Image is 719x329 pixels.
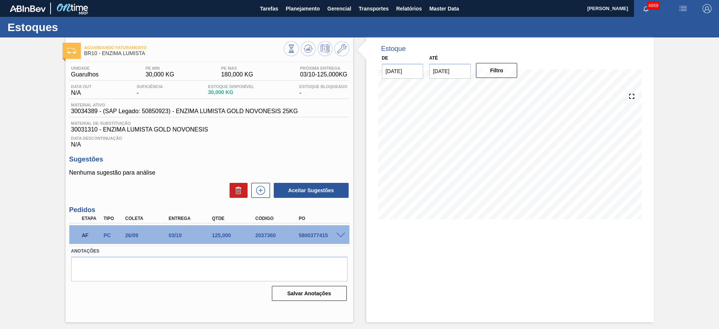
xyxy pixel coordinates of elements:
[297,84,349,96] div: -
[297,232,346,238] div: 5800377415
[359,4,389,13] span: Transportes
[71,84,92,89] span: Data out
[123,216,172,221] div: Coleta
[299,84,347,89] span: Estoque Bloqueado
[210,232,259,238] div: 125,000
[210,216,259,221] div: Qtde
[382,55,388,61] label: De
[71,126,348,133] span: 30031310 - ENZIMA LUMISTA GOLD NOVONESIS
[297,216,346,221] div: PO
[260,4,278,13] span: Tarefas
[80,227,103,244] div: Aguardando Faturamento
[101,232,124,238] div: Pedido de Compra
[82,232,101,238] p: AF
[300,71,347,78] span: 03/10 - 125,000 KG
[634,3,658,14] button: Notificações
[647,1,660,10] span: 4869
[254,232,302,238] div: 2037360
[254,216,302,221] div: Código
[101,216,124,221] div: Tipo
[167,232,215,238] div: 03/10/2025
[71,121,348,126] span: Material de Substituição
[703,4,712,13] img: Logout
[679,4,688,13] img: userActions
[286,4,320,13] span: Planejamento
[71,71,99,78] span: Guarulhos
[382,64,424,79] input: dd/mm/yyyy
[146,71,175,78] span: 30,000 KG
[429,55,438,61] label: Até
[69,206,349,214] h3: Pedidos
[301,41,316,56] button: Atualizar Gráfico
[137,84,163,89] span: Suficiência
[381,45,406,53] div: Estoque
[167,216,215,221] div: Entrega
[334,41,349,56] button: Ir ao Master Data / Geral
[146,66,175,70] span: PE MIN
[208,84,254,89] span: Estoque Disponível
[274,183,349,198] button: Aceitar Sugestões
[135,84,165,96] div: -
[429,4,459,13] span: Master Data
[327,4,351,13] span: Gerencial
[123,232,172,238] div: 26/09/2025
[69,133,349,148] div: N/A
[270,182,349,199] div: Aceitar Sugestões
[226,183,248,198] div: Excluir Sugestões
[67,48,76,54] img: Ícone
[221,71,253,78] span: 180,000 KG
[284,41,299,56] button: Visão Geral dos Estoques
[71,103,298,107] span: Material ativo
[69,169,349,176] p: Nenhuma sugestão para análise
[272,286,347,301] button: Salvar Anotações
[7,23,140,31] h1: Estoques
[71,66,99,70] span: Unidade
[476,63,518,78] button: Filtro
[221,66,253,70] span: PE MAX
[80,216,103,221] div: Etapa
[10,5,46,12] img: TNhmsLtSVTkK8tSr43FrP2fwEKptu5GPRR3wAAAABJRU5ErkJggg==
[300,66,347,70] span: Próxima Entrega
[71,108,298,115] span: 30034389 - (SAP Legado: 50850923) - ENZIMA LUMISTA GOLD NOVONESIS 25KG
[71,246,348,257] label: Anotações
[69,84,94,96] div: N/A
[208,90,254,95] span: 30,000 KG
[318,41,333,56] button: Programar Estoque
[248,183,270,198] div: Nova sugestão
[84,45,284,50] span: Aguardando Faturamento
[429,64,471,79] input: dd/mm/yyyy
[396,4,422,13] span: Relatórios
[84,51,284,56] span: BR10 - ENZIMA LUMISTA
[69,156,349,163] h3: Sugestões
[71,136,348,141] span: Data Descontinuação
